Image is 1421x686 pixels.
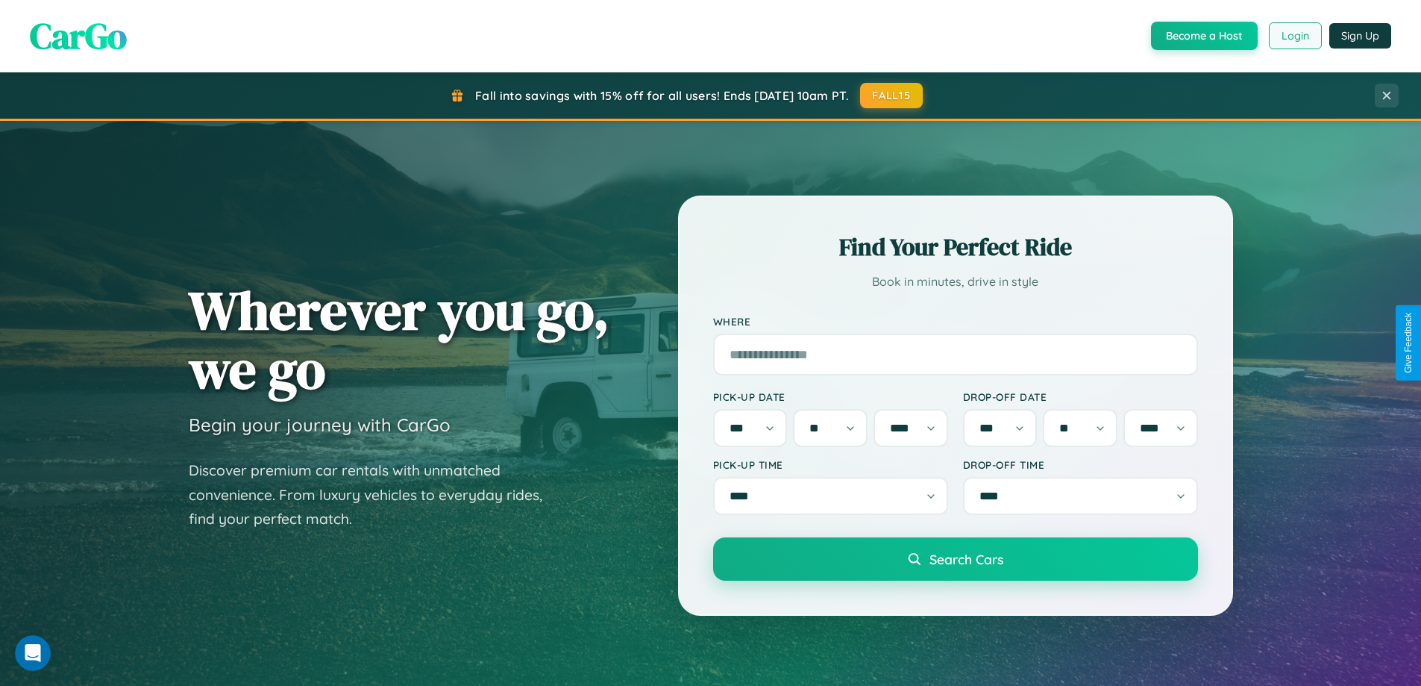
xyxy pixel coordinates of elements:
h1: Wherever you go, we go [189,281,609,399]
h2: Find Your Perfect Ride [713,231,1198,264]
button: Login [1269,22,1322,49]
span: Search Cars [929,551,1003,567]
label: Drop-off Date [963,390,1198,403]
label: Pick-up Time [713,458,948,471]
label: Where [713,315,1198,328]
iframe: Intercom live chat [15,635,51,671]
p: Discover premium car rentals with unmatched convenience. From luxury vehicles to everyday rides, ... [189,458,562,531]
p: Book in minutes, drive in style [713,271,1198,293]
label: Drop-off Time [963,458,1198,471]
button: Sign Up [1329,23,1391,49]
h3: Begin your journey with CarGo [189,414,451,436]
button: FALL15 [860,83,923,108]
label: Pick-up Date [713,390,948,403]
div: Give Feedback [1403,313,1414,373]
span: Fall into savings with 15% off for all users! Ends [DATE] 10am PT. [475,88,849,103]
span: CarGo [30,11,127,60]
button: Become a Host [1151,22,1258,50]
button: Search Cars [713,537,1198,581]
